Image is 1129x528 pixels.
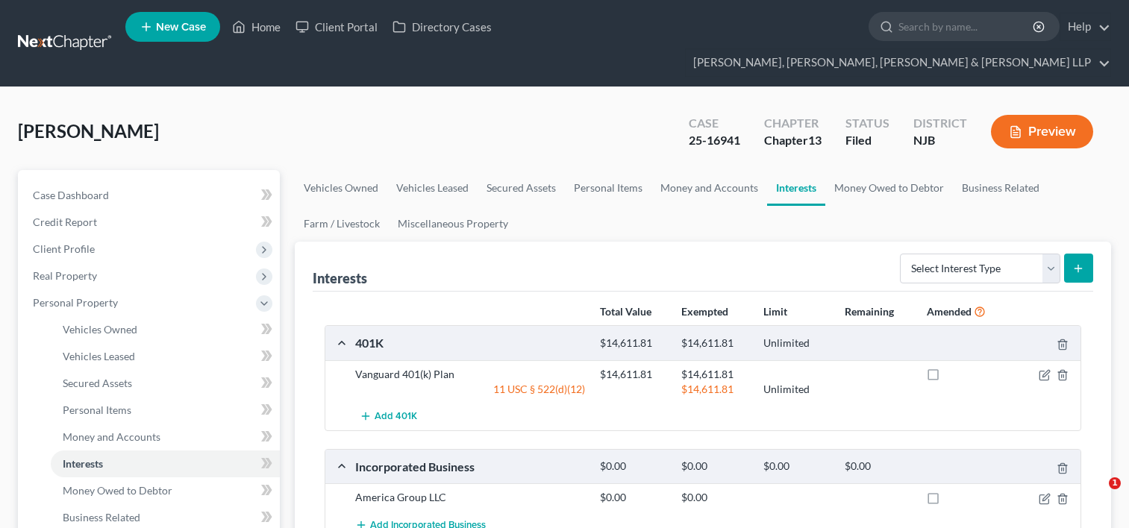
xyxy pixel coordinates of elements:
span: Personal Property [33,296,118,309]
div: 25-16941 [689,132,740,149]
div: Unlimited [756,336,837,351]
a: Vehicles Leased [51,343,280,370]
div: America Group LLC [348,490,592,505]
div: $0.00 [837,459,919,474]
a: Money and Accounts [51,424,280,450]
div: Interests [313,269,367,287]
a: Secured Assets [478,170,565,206]
span: Interests [63,457,103,470]
iframe: Intercom live chat [1078,477,1114,513]
span: Money and Accounts [63,430,160,443]
div: $14,611.81 [674,382,755,397]
span: Client Profile [33,242,95,255]
a: Directory Cases [385,13,499,40]
div: NJB [913,132,967,149]
strong: Limit [763,305,787,318]
div: Unlimited [756,382,837,397]
a: Money Owed to Debtor [51,477,280,504]
a: Help [1060,13,1110,40]
div: Filed [845,132,889,149]
a: Interests [51,450,280,477]
a: Interests [767,170,825,206]
a: Vehicles Owned [295,170,387,206]
a: Personal Items [51,397,280,424]
span: Add 401K [375,411,417,423]
div: 11 USC § 522(d)(12) [348,382,592,397]
div: Chapter [764,132,822,149]
span: Secured Assets [63,377,132,389]
div: $14,611.81 [592,367,674,382]
span: Vehicles Owned [63,323,137,336]
div: 401K [348,335,592,351]
strong: Remaining [845,305,894,318]
a: Vehicles Leased [387,170,478,206]
span: Case Dashboard [33,189,109,201]
input: Search by name... [898,13,1035,40]
div: Status [845,115,889,132]
div: $14,611.81 [592,336,674,351]
a: Farm / Livestock [295,206,389,242]
span: 1 [1109,477,1121,489]
div: Vanguard 401(k) Plan [348,367,592,382]
button: Preview [991,115,1093,148]
a: [PERSON_NAME], [PERSON_NAME], [PERSON_NAME] & [PERSON_NAME] LLP [686,49,1110,76]
div: $0.00 [592,490,674,505]
span: Credit Report [33,216,97,228]
a: Case Dashboard [21,182,280,209]
a: Client Portal [288,13,385,40]
a: Business Related [953,170,1048,206]
span: New Case [156,22,206,33]
a: Secured Assets [51,370,280,397]
span: [PERSON_NAME] [18,120,159,142]
div: $0.00 [592,459,674,474]
div: $14,611.81 [674,336,755,351]
div: Chapter [764,115,822,132]
a: Miscellaneous Property [389,206,517,242]
span: Real Property [33,269,97,282]
div: District [913,115,967,132]
span: Personal Items [63,403,131,416]
div: $0.00 [674,490,755,505]
div: Incorporated Business [348,459,592,474]
div: $0.00 [756,459,837,474]
strong: Amended [927,305,972,318]
span: Money Owed to Debtor [63,484,172,497]
span: Business Related [63,511,140,524]
span: 13 [808,133,822,147]
div: $14,611.81 [674,367,755,382]
a: Money Owed to Debtor [825,170,953,206]
div: $0.00 [674,459,755,474]
a: Home [225,13,288,40]
span: Vehicles Leased [63,350,135,362]
strong: Total Value [600,305,651,318]
button: Add 401K [355,403,421,430]
strong: Exempted [681,305,728,318]
a: Vehicles Owned [51,316,280,343]
a: Credit Report [21,209,280,236]
div: Case [689,115,740,132]
a: Personal Items [565,170,651,206]
a: Money and Accounts [651,170,767,206]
